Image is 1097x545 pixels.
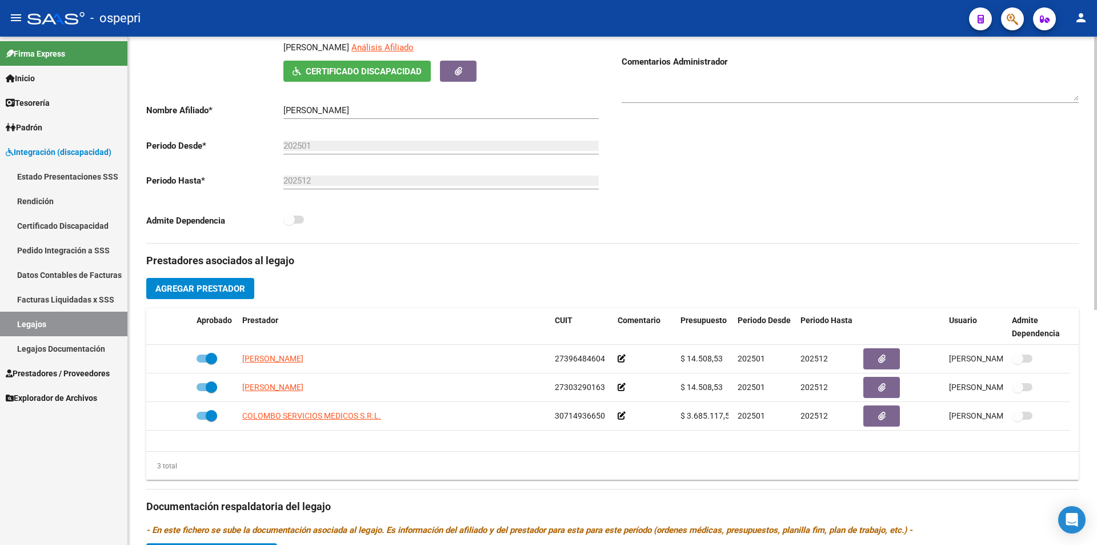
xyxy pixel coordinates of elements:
[1058,506,1086,534] div: Open Intercom Messenger
[9,11,23,25] mat-icon: menu
[733,308,796,346] datatable-header-cell: Periodo Desde
[680,411,734,420] span: $ 3.685.117,52
[155,284,245,294] span: Agregar Prestador
[550,308,613,346] datatable-header-cell: CUIT
[146,140,283,152] p: Periodo Desde
[800,411,828,420] span: 202512
[192,308,238,346] datatable-header-cell: Aprobado
[1074,11,1088,25] mat-icon: person
[949,354,1039,363] span: [PERSON_NAME] [DATE]
[1012,316,1060,338] span: Admite Dependencia
[306,66,422,77] span: Certificado Discapacidad
[146,174,283,187] p: Periodo Hasta
[242,316,278,325] span: Prestador
[6,392,97,404] span: Explorador de Archivos
[238,308,550,346] datatable-header-cell: Prestador
[90,6,141,31] span: - ospepri
[618,316,660,325] span: Comentario
[146,104,283,117] p: Nombre Afiliado
[944,308,1007,346] datatable-header-cell: Usuario
[738,383,765,392] span: 202501
[555,316,572,325] span: CUIT
[6,47,65,60] span: Firma Express
[800,354,828,363] span: 202512
[146,253,1079,269] h3: Prestadores asociados al legajo
[146,214,283,227] p: Admite Dependencia
[146,499,1079,515] h3: Documentación respaldatoria del legajo
[949,411,1039,420] span: [PERSON_NAME] [DATE]
[242,383,303,392] span: [PERSON_NAME]
[6,121,42,134] span: Padrón
[555,411,605,420] span: 30714936650
[613,308,676,346] datatable-header-cell: Comentario
[676,308,733,346] datatable-header-cell: Presupuesto
[6,146,111,158] span: Integración (discapacidad)
[738,354,765,363] span: 202501
[351,42,414,53] span: Análisis Afiliado
[949,383,1039,392] span: [PERSON_NAME] [DATE]
[197,316,232,325] span: Aprobado
[146,525,912,535] i: - En este fichero se sube la documentación asociada al legajo. Es información del afiliado y del ...
[738,316,791,325] span: Periodo Desde
[283,61,431,82] button: Certificado Discapacidad
[680,316,727,325] span: Presupuesto
[680,354,723,363] span: $ 14.508,53
[555,383,605,392] span: 27303290163
[555,354,605,363] span: 27396484604
[242,354,303,363] span: [PERSON_NAME]
[800,316,852,325] span: Periodo Hasta
[800,383,828,392] span: 202512
[6,72,35,85] span: Inicio
[949,316,977,325] span: Usuario
[1007,308,1070,346] datatable-header-cell: Admite Dependencia
[796,308,859,346] datatable-header-cell: Periodo Hasta
[6,97,50,109] span: Tesorería
[738,411,765,420] span: 202501
[242,411,381,420] span: COLOMBO SERVICIOS MEDICOS S.R.L.
[146,460,177,472] div: 3 total
[146,278,254,299] button: Agregar Prestador
[6,367,110,380] span: Prestadores / Proveedores
[622,55,1079,68] h3: Comentarios Administrador
[283,41,349,54] p: [PERSON_NAME]
[680,383,723,392] span: $ 14.508,53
